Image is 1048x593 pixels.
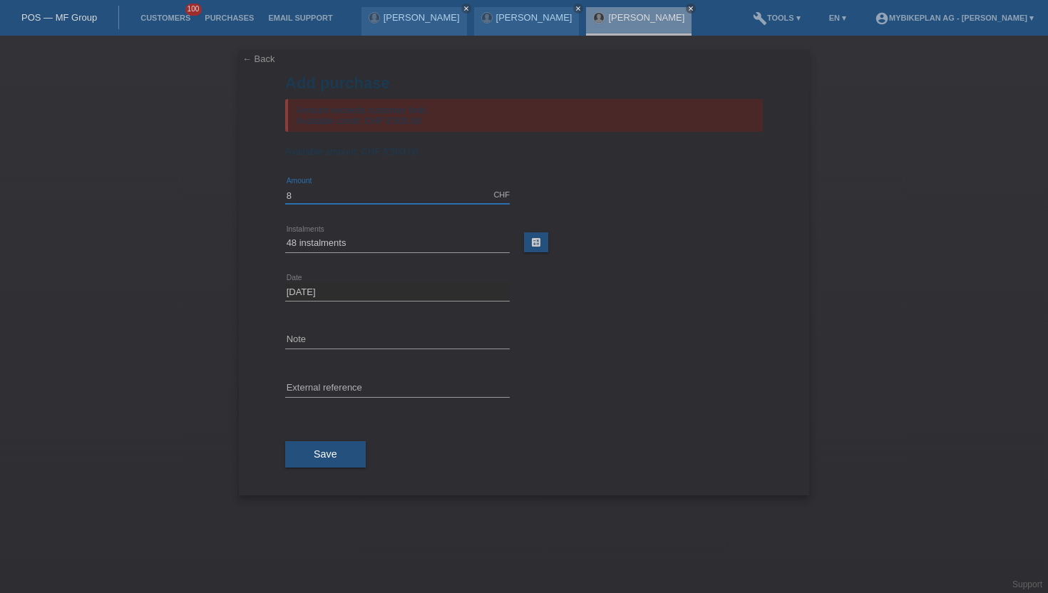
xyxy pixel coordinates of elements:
a: close [686,4,696,14]
a: account_circleMybikeplan AG - [PERSON_NAME] ▾ [868,14,1041,22]
a: [PERSON_NAME] [608,12,684,23]
button: Save [285,441,366,468]
a: POS — MF Group [21,12,97,23]
span: 100 [185,4,202,16]
a: EN ▾ [822,14,853,22]
a: close [573,4,583,14]
h1: Add purchase [285,74,763,92]
i: close [687,5,694,12]
i: close [463,5,470,12]
a: [PERSON_NAME] [384,12,460,23]
span: CHF 8'500.00 [361,146,418,157]
i: account_circle [875,11,889,26]
a: Customers [133,14,197,22]
div: CHF [493,190,510,199]
a: Email Support [261,14,339,22]
a: buildTools ▾ [746,14,808,22]
i: calculate [530,237,542,248]
span: Available amount: [285,146,359,157]
a: calculate [524,232,548,252]
div: Amount exceeds customer limit. Available credit: CHF 8'500.00 [285,99,763,132]
a: close [461,4,471,14]
a: Support [1012,579,1042,589]
a: Purchases [197,14,261,22]
a: ← Back [242,53,275,64]
i: close [575,5,582,12]
i: build [753,11,767,26]
a: [PERSON_NAME] [496,12,572,23]
span: Save [314,448,337,460]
